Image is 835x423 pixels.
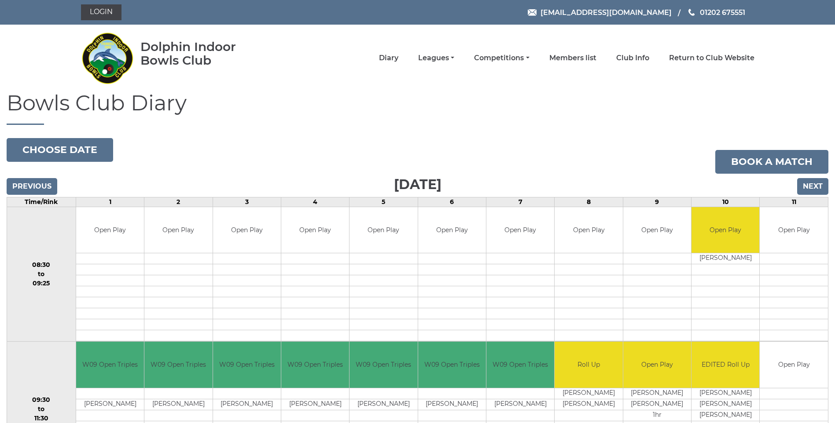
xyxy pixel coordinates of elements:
a: Return to Club Website [669,53,754,63]
td: [PERSON_NAME] [692,253,759,264]
a: Diary [379,53,398,63]
td: Open Play [760,207,828,253]
td: W09 Open Triples [418,342,486,388]
td: 3 [213,197,281,207]
h1: Bowls Club Diary [7,91,828,125]
a: Phone us 01202 675551 [687,7,745,18]
img: Dolphin Indoor Bowls Club [81,27,134,89]
td: W09 Open Triples [281,342,349,388]
td: W09 Open Triples [349,342,417,388]
td: [PERSON_NAME] [555,388,622,399]
td: Open Play [623,207,691,253]
td: 8 [555,197,623,207]
a: Competitions [474,53,529,63]
td: Open Play [144,207,212,253]
td: Open Play [349,207,417,253]
td: Open Play [213,207,281,253]
td: 1hr [623,410,691,421]
img: Phone us [688,9,695,16]
button: Choose date [7,138,113,162]
img: Email [528,9,537,16]
td: W09 Open Triples [144,342,212,388]
td: [PERSON_NAME] [692,388,759,399]
input: Previous [7,178,57,195]
td: Open Play [486,207,554,253]
td: [PERSON_NAME] [349,399,417,410]
td: [PERSON_NAME] [213,399,281,410]
td: [PERSON_NAME] [418,399,486,410]
td: [PERSON_NAME] [281,399,349,410]
td: Open Play [623,342,691,388]
td: [PERSON_NAME] [692,399,759,410]
td: Open Play [76,207,144,253]
td: Open Play [555,207,622,253]
td: Open Play [418,207,486,253]
td: 08:30 to 09:25 [7,207,76,342]
td: W09 Open Triples [76,342,144,388]
input: Next [797,178,828,195]
a: Login [81,4,121,20]
td: [PERSON_NAME] [76,399,144,410]
td: [PERSON_NAME] [555,399,622,410]
td: 1 [76,197,144,207]
div: Dolphin Indoor Bowls Club [140,40,264,67]
td: Open Play [281,207,349,253]
td: 2 [144,197,213,207]
td: 6 [418,197,486,207]
td: 7 [486,197,555,207]
td: [PERSON_NAME] [623,399,691,410]
td: W09 Open Triples [486,342,554,388]
td: [PERSON_NAME] [144,399,212,410]
td: Open Play [760,342,828,388]
td: EDITED Roll Up [692,342,759,388]
a: Email [EMAIL_ADDRESS][DOMAIN_NAME] [528,7,672,18]
span: [EMAIL_ADDRESS][DOMAIN_NAME] [541,8,672,16]
a: Book a match [715,150,828,174]
td: Roll Up [555,342,622,388]
a: Leagues [418,53,454,63]
td: 5 [349,197,418,207]
span: 01202 675551 [700,8,745,16]
a: Club Info [616,53,649,63]
td: 10 [692,197,760,207]
a: Members list [549,53,596,63]
td: 9 [623,197,691,207]
td: 4 [281,197,349,207]
td: [PERSON_NAME] [486,399,554,410]
td: Time/Rink [7,197,76,207]
td: 11 [760,197,828,207]
td: [PERSON_NAME] [692,410,759,421]
td: W09 Open Triples [213,342,281,388]
td: Open Play [692,207,759,253]
td: [PERSON_NAME] [623,388,691,399]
